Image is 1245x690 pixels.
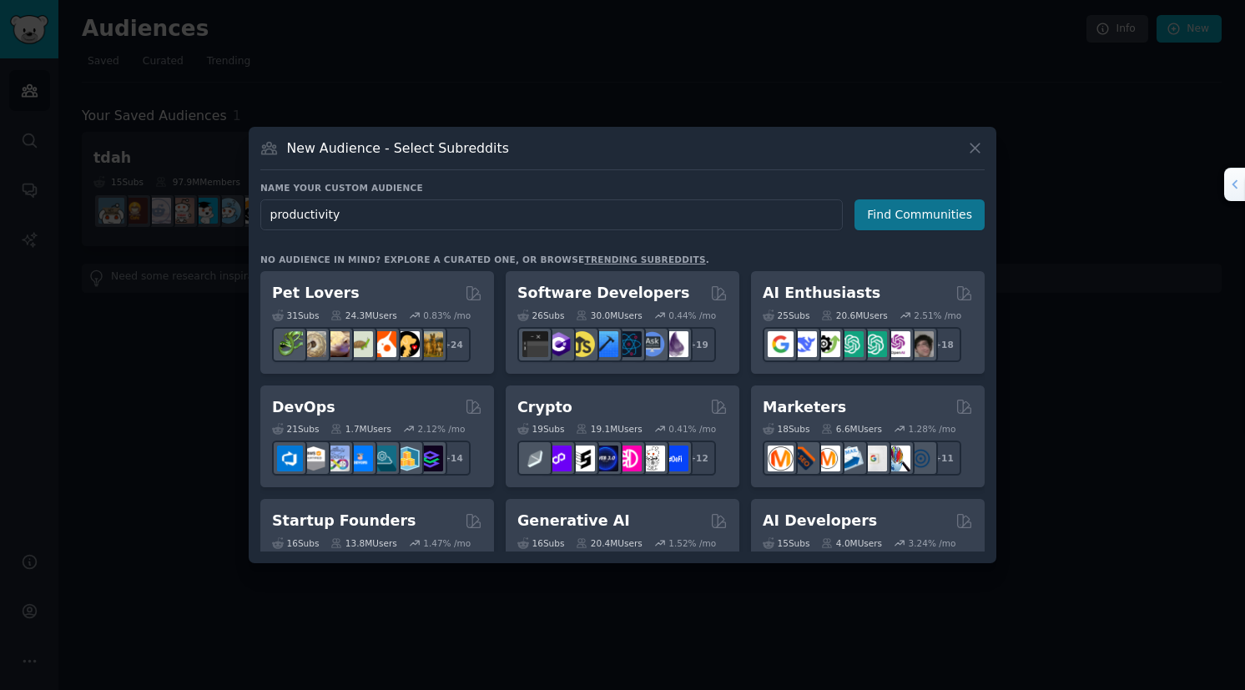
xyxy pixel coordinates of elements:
[763,537,809,549] div: 15 Sub s
[861,331,887,357] img: chatgpt_prompts_
[838,446,864,471] img: Emailmarketing
[681,441,716,476] div: + 12
[861,446,887,471] img: googleads
[576,537,642,549] div: 20.4M Users
[926,441,961,476] div: + 11
[272,423,319,435] div: 21 Sub s
[791,446,817,471] img: bigseo
[885,331,910,357] img: OpenAIDev
[330,423,391,435] div: 1.7M Users
[260,182,985,194] h3: Name your custom audience
[885,446,910,471] img: MarketingResearch
[546,446,572,471] img: 0xPolygon
[272,397,335,418] h2: DevOps
[909,537,956,549] div: 3.24 % /mo
[768,331,794,357] img: GoogleGeminiAI
[763,423,809,435] div: 18 Sub s
[763,310,809,321] div: 25 Sub s
[330,537,396,549] div: 13.8M Users
[909,423,956,435] div: 1.28 % /mo
[546,331,572,357] img: csharp
[517,537,564,549] div: 16 Sub s
[763,397,846,418] h2: Marketers
[347,331,373,357] img: turtle
[576,310,642,321] div: 30.0M Users
[668,310,716,321] div: 0.44 % /mo
[763,511,877,531] h2: AI Developers
[814,331,840,357] img: AItoolsCatalog
[663,331,688,357] img: elixir
[681,327,716,362] div: + 19
[517,423,564,435] div: 19 Sub s
[576,423,642,435] div: 19.1M Users
[272,283,360,304] h2: Pet Lovers
[436,327,471,362] div: + 24
[854,199,985,230] button: Find Communities
[926,327,961,362] div: + 18
[639,331,665,357] img: AskComputerScience
[908,331,934,357] img: ArtificalIntelligence
[272,310,319,321] div: 31 Sub s
[272,537,319,549] div: 16 Sub s
[584,254,705,264] a: trending subreddits
[417,331,443,357] img: dogbreed
[821,423,882,435] div: 6.6M Users
[436,441,471,476] div: + 14
[324,446,350,471] img: Docker_DevOps
[639,446,665,471] img: CryptoNews
[370,446,396,471] img: platformengineering
[423,537,471,549] div: 1.47 % /mo
[347,446,373,471] img: DevOpsLinks
[838,331,864,357] img: chatgpt_promptDesign
[277,446,303,471] img: azuredevops
[287,139,509,157] h3: New Audience - Select Subreddits
[423,310,471,321] div: 0.83 % /mo
[277,331,303,357] img: herpetology
[394,331,420,357] img: PetAdvice
[791,331,817,357] img: DeepSeek
[522,331,548,357] img: software
[908,446,934,471] img: OnlineMarketing
[260,199,843,230] input: Pick a short name, like "Digital Marketers" or "Movie-Goers"
[821,537,882,549] div: 4.0M Users
[522,446,548,471] img: ethfinance
[260,254,709,265] div: No audience in mind? Explore a curated one, or browse .
[668,537,716,549] div: 1.52 % /mo
[914,310,961,321] div: 2.51 % /mo
[763,283,880,304] h2: AI Enthusiasts
[417,446,443,471] img: PlatformEngineers
[668,423,716,435] div: 0.41 % /mo
[592,331,618,357] img: iOSProgramming
[517,283,689,304] h2: Software Developers
[616,331,642,357] img: reactnative
[272,511,416,531] h2: Startup Founders
[768,446,794,471] img: content_marketing
[569,331,595,357] img: learnjavascript
[592,446,618,471] img: web3
[616,446,642,471] img: defiblockchain
[517,310,564,321] div: 26 Sub s
[394,446,420,471] img: aws_cdk
[663,446,688,471] img: defi_
[814,446,840,471] img: AskMarketing
[418,423,466,435] div: 2.12 % /mo
[330,310,396,321] div: 24.3M Users
[300,331,326,357] img: ballpython
[324,331,350,357] img: leopardgeckos
[370,331,396,357] img: cockatiel
[569,446,595,471] img: ethstaker
[517,511,630,531] h2: Generative AI
[821,310,887,321] div: 20.6M Users
[517,397,572,418] h2: Crypto
[300,446,326,471] img: AWS_Certified_Experts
